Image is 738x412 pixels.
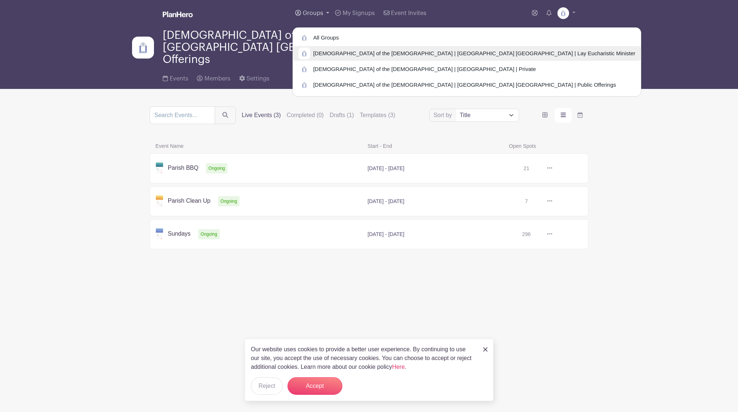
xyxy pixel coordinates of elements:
[163,11,193,17] img: logo_white-6c42ec7e38ccf1d336a20a19083b03d10ae64f83f12c07503d8b9e83406b4c7d.svg
[197,65,230,89] a: Members
[536,108,588,123] div: order and view
[303,10,323,16] span: Groups
[163,29,444,65] span: [DEMOGRAPHIC_DATA] of the [DEMOGRAPHIC_DATA] | [GEOGRAPHIC_DATA] [GEOGRAPHIC_DATA] | Public Offer...
[239,65,270,89] a: Settings
[292,27,641,97] div: Groups
[293,78,641,92] a: [DEMOGRAPHIC_DATA] of the [DEMOGRAPHIC_DATA] | [GEOGRAPHIC_DATA] [GEOGRAPHIC_DATA] | Public Offer...
[391,10,426,16] span: Event Invites
[392,364,405,370] a: Here
[293,46,641,61] a: [DEMOGRAPHIC_DATA] of the [DEMOGRAPHIC_DATA] | [GEOGRAPHIC_DATA] [GEOGRAPHIC_DATA] | Lay Eucharis...
[298,79,310,91] img: Doors3.jpg
[293,30,641,45] a: All Groups
[505,142,575,150] span: Open Spots
[433,111,454,120] label: Sort by
[310,49,635,58] span: [DEMOGRAPHIC_DATA] of the [DEMOGRAPHIC_DATA] | [GEOGRAPHIC_DATA] [GEOGRAPHIC_DATA] | Lay Eucharis...
[343,10,375,16] span: My Signups
[242,111,281,120] label: Live Events (3)
[310,34,339,42] span: All Groups
[298,63,310,75] img: Doors3.jpg
[163,65,188,89] a: Events
[251,377,283,395] button: Reject
[483,347,487,352] img: close_button-5f87c8562297e5c2d7936805f587ecaba9071eb48480494691a3f1689db116b3.svg
[287,377,342,395] button: Accept
[310,65,536,74] span: [DEMOGRAPHIC_DATA] of the [DEMOGRAPHIC_DATA] | [GEOGRAPHIC_DATA] | Private
[242,111,395,120] div: filters
[310,81,616,89] span: [DEMOGRAPHIC_DATA] of the [DEMOGRAPHIC_DATA] | [GEOGRAPHIC_DATA] [GEOGRAPHIC_DATA] | Public Offer...
[246,76,270,82] span: Settings
[132,37,154,59] img: Doors3.jpg
[557,7,569,19] img: Doors3.jpg
[169,76,188,82] span: Events
[150,106,215,124] input: Search Events...
[298,48,310,59] img: Doors3.jpg
[293,62,641,76] a: [DEMOGRAPHIC_DATA] of the [DEMOGRAPHIC_DATA] | [GEOGRAPHIC_DATA] | Private
[251,345,475,371] p: Our website uses cookies to provide a better user experience. By continuing to use our site, you ...
[204,76,230,82] span: Members
[298,32,310,44] img: Doors3.jpg
[363,142,505,150] span: Start - End
[330,111,354,120] label: Drafts (1)
[360,111,395,120] label: Templates (3)
[151,142,363,150] span: Event Name
[287,111,324,120] label: Completed (0)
